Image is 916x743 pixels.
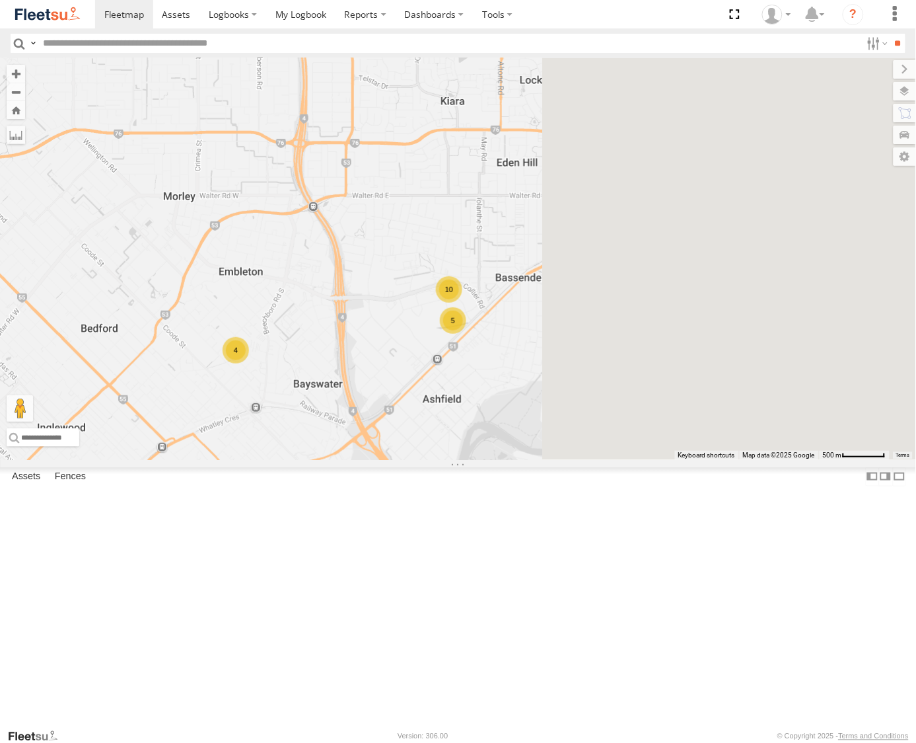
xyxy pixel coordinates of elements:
label: Assets [5,467,47,486]
button: Keyboard shortcuts [678,451,735,460]
div: © Copyright 2025 - [777,732,909,740]
img: fleetsu-logo-horizontal.svg [13,5,82,23]
span: Map data ©2025 Google [743,451,815,459]
button: Zoom out [7,83,25,101]
div: 4 [223,337,249,364]
i: ? [843,4,864,25]
div: 5 [440,307,466,334]
div: 10 [436,276,462,303]
label: Map Settings [894,147,916,166]
label: Search Filter Options [862,34,890,53]
a: Terms (opens in new tab) [896,453,910,458]
button: Zoom Home [7,101,25,119]
button: Map scale: 500 m per 62 pixels [819,451,890,460]
div: AJ Wessels [757,5,796,24]
label: Fences [48,467,92,486]
label: Dock Summary Table to the Right [879,467,892,487]
label: Dock Summary Table to the Left [866,467,879,487]
button: Zoom in [7,65,25,83]
label: Search Query [28,34,38,53]
a: Terms and Conditions [839,732,909,740]
span: 500 m [823,451,842,459]
a: Visit our Website [7,730,68,743]
label: Measure [7,126,25,144]
div: Version: 306.00 [398,732,448,740]
label: Hide Summary Table [893,467,906,487]
button: Drag Pegman onto the map to open Street View [7,395,33,422]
